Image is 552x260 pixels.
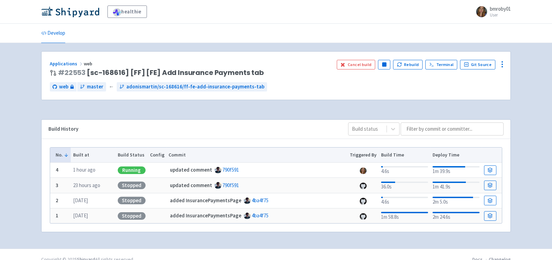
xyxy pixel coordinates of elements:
[117,82,267,91] a: adonismartin/sc-168616/ff-fe-add-insurance-payments-tab
[73,197,88,204] time: [DATE]
[56,182,58,188] b: 3
[56,197,58,204] b: 2
[56,166,58,173] b: 4
[59,83,68,91] span: web
[41,6,99,17] img: Shipyard logo
[433,195,480,206] div: 2m 5.0s
[41,24,65,43] a: Develop
[484,181,496,190] a: Build Details
[58,69,264,77] span: [sc-168616] [FF] [FE] Add Insurance Payments tab
[71,148,115,163] th: Built at
[490,6,511,12] span: bmroby01
[87,83,103,91] span: master
[433,210,480,221] div: 2m 24.6s
[73,212,88,219] time: [DATE]
[222,182,239,188] a: 790f591
[107,6,147,18] a: healthie
[460,60,495,69] a: Git Source
[401,122,504,136] input: Filter by commit or committer...
[433,165,480,175] div: 1m 39.9s
[381,210,428,221] div: 1m 58.8s
[430,148,482,163] th: Deploy Time
[484,165,496,175] a: Build Details
[126,83,264,91] span: adonismartin/sc-168616/ff-fe-add-insurance-payments-tab
[393,60,423,69] button: Rebuild
[490,13,511,17] small: User
[109,83,114,91] span: ←
[118,212,146,220] div: Stopped
[50,82,77,91] a: web
[379,148,430,163] th: Build Time
[56,212,58,219] b: 1
[381,165,428,175] div: 4.6s
[433,180,480,191] div: 1m 41.9s
[472,6,511,17] a: bmroby01 User
[484,196,496,205] a: Build Details
[252,212,268,219] a: 4ba4f75
[73,166,95,173] time: 1 hour ago
[170,197,241,204] strong: added InsurancePaymentsPage
[170,166,212,173] strong: updated comment
[381,195,428,206] div: 4.6s
[148,148,166,163] th: Config
[166,148,348,163] th: Commit
[48,125,337,133] div: Build History
[337,60,376,69] button: Cancel build
[118,197,146,204] div: Stopped
[118,182,146,189] div: Stopped
[222,166,239,173] a: 790f591
[348,148,379,163] th: Triggered By
[84,61,93,67] span: web
[115,148,148,163] th: Build Status
[252,197,268,204] a: 4ba4f75
[484,211,496,221] a: Build Details
[50,61,84,67] a: Applications
[118,166,146,174] div: Running
[77,82,106,91] a: master
[170,212,241,219] strong: added InsurancePaymentsPage
[378,60,390,69] button: Pause
[58,68,85,77] a: #22553
[381,180,428,191] div: 36.0s
[425,60,457,69] a: Terminal
[56,151,69,159] button: No.
[73,182,100,188] time: 23 hours ago
[170,182,212,188] strong: updated comment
